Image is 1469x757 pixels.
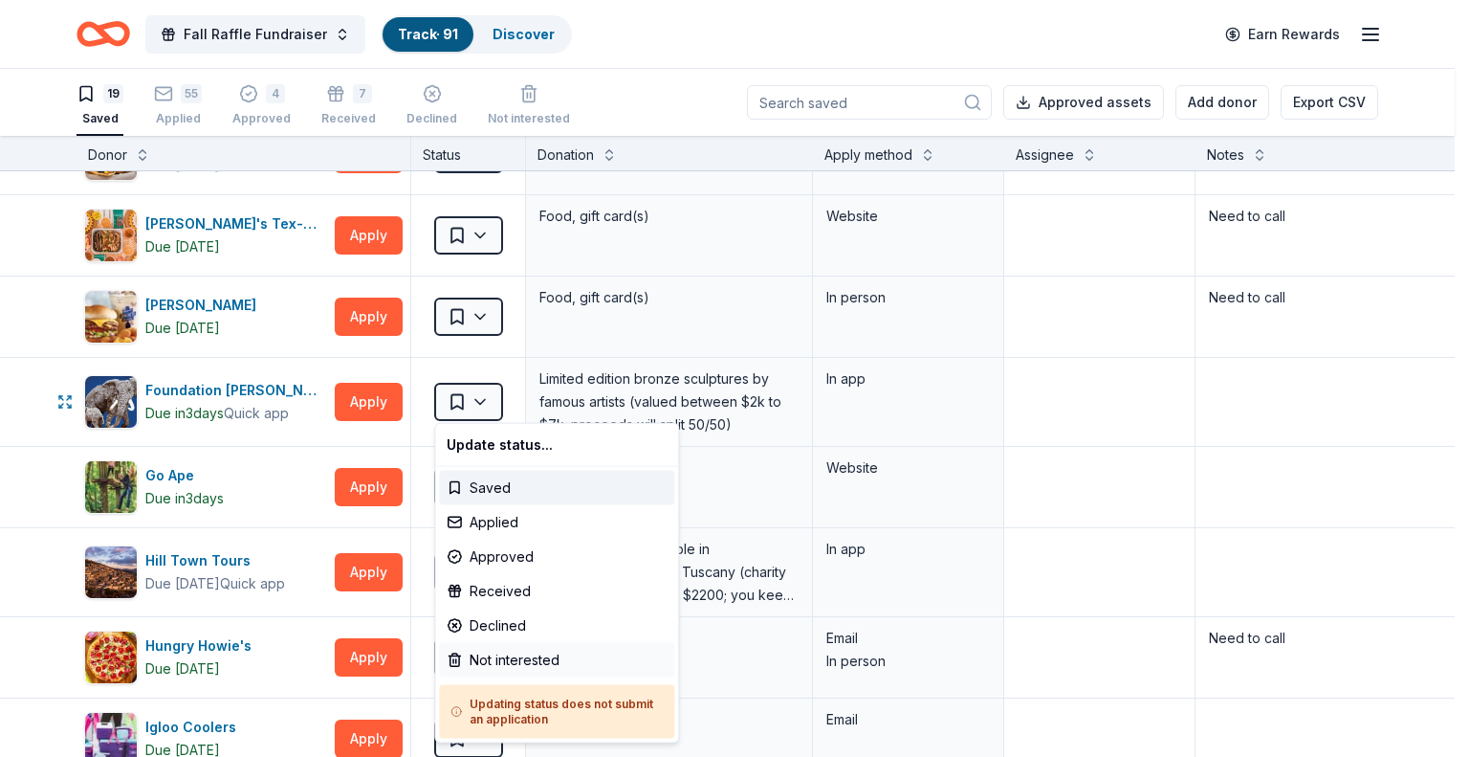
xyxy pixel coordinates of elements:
[439,540,674,574] div: Approved
[439,643,674,678] div: Not interested
[439,471,674,505] div: Saved
[450,697,663,727] h5: Updating status does not submit an application
[439,505,674,540] div: Applied
[439,574,674,609] div: Received
[439,428,674,462] div: Update status...
[439,609,674,643] div: Declined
